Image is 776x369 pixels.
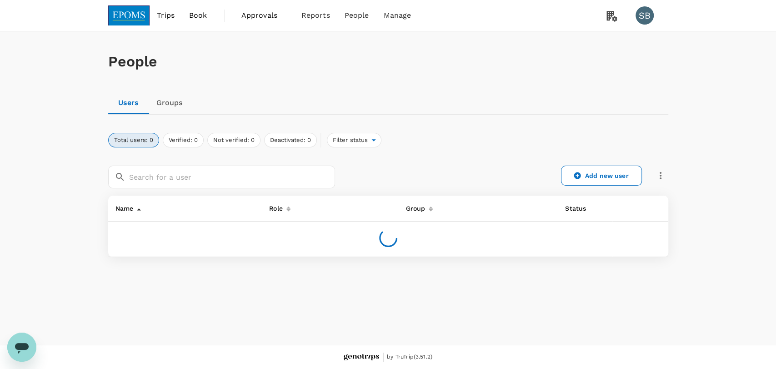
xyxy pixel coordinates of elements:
[327,136,372,145] span: Filter status
[387,353,432,362] span: by TruTrip ( 3.51.2 )
[108,133,159,147] button: Total users: 0
[129,166,335,188] input: Search for a user
[345,10,369,21] span: People
[561,166,642,186] a: Add new user
[7,333,36,362] iframe: Button to launch messaging window
[344,354,379,361] img: Genotrips - EPOMS
[301,10,330,21] span: Reports
[108,53,668,70] h1: People
[108,5,150,25] img: EPOMS SDN BHD
[264,133,317,147] button: Deactivated: 0
[558,196,612,222] th: Status
[163,133,204,147] button: Verified: 0
[402,199,426,214] div: Group
[108,92,149,114] a: Users
[636,6,654,25] div: SB
[327,133,382,147] div: Filter status
[207,133,260,147] button: Not verified: 0
[265,199,283,214] div: Role
[241,10,287,21] span: Approvals
[157,10,175,21] span: Trips
[112,199,134,214] div: Name
[189,10,207,21] span: Book
[149,92,190,114] a: Groups
[383,10,411,21] span: Manage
